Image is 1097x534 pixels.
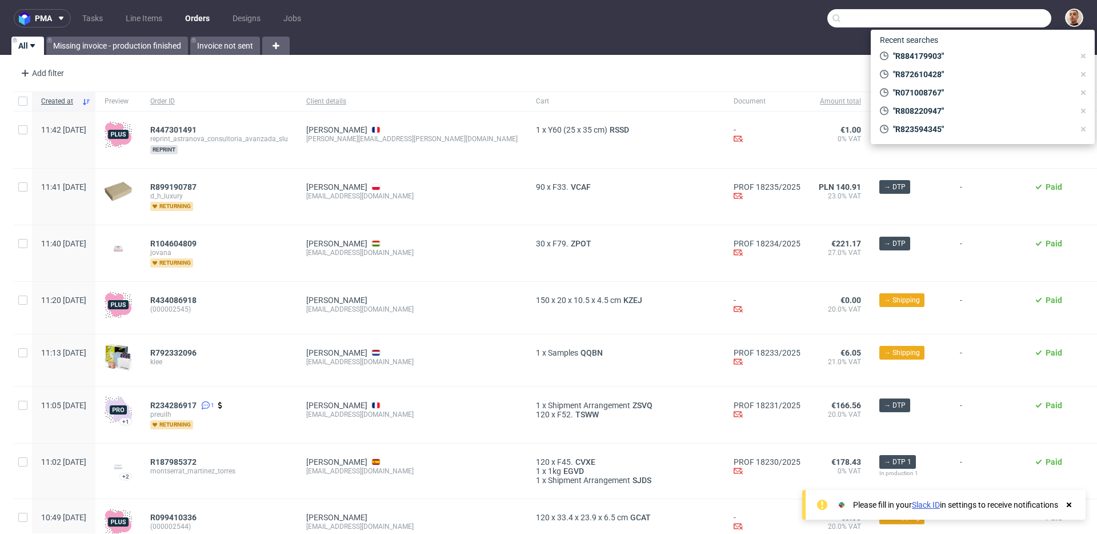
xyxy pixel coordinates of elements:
[536,401,541,410] span: 1
[150,513,199,522] a: R099410336
[536,457,550,467] span: 120
[884,295,920,305] span: → Shipping
[19,12,35,25] img: logo
[150,145,178,154] span: reprint
[840,125,861,134] span: €1.00
[178,9,217,27] a: Orders
[819,134,861,144] span: 0% VAT
[819,357,861,366] span: 21.0% VAT
[150,202,193,211] span: returning
[536,513,550,522] span: 120
[884,457,911,467] span: → DTP 1
[105,241,132,256] img: version_two_editor_design
[884,182,906,192] span: → DTP
[41,296,86,305] span: 11:20 [DATE]
[105,182,132,201] img: plain-eco.9b3ba858dad33fd82c36.png
[150,182,199,192] a: R899190787
[122,473,129,480] div: +2
[122,419,129,425] div: +1
[150,296,199,305] a: R434086918
[888,105,1074,117] span: "R808220947"
[831,401,861,410] span: €166.56
[875,31,943,49] span: Recent searches
[536,476,541,485] span: 1
[573,457,598,467] a: CVXE
[150,348,199,357] a: R792332096
[888,87,1074,98] span: "R071008767"
[836,499,847,511] img: Slack
[536,296,550,305] span: 150
[536,348,541,357] span: 1
[734,296,800,316] div: -
[536,348,715,357] div: x
[35,14,52,22] span: pma
[150,239,199,248] a: R104604809
[306,348,367,357] a: [PERSON_NAME]
[912,500,940,509] a: Slack ID
[630,401,655,410] a: ZSVQ
[536,401,715,410] div: x
[734,401,800,410] a: PROF 18231/2025
[41,125,86,134] span: 11:42 [DATE]
[1046,182,1062,192] span: Paid
[819,97,861,106] span: Amount total
[536,513,715,522] div: x
[1046,296,1062,305] span: Paid
[150,522,288,531] span: (000002544)
[734,125,800,145] div: -
[884,348,920,358] span: → Shipping
[734,457,800,467] a: PROF 18230/2025
[734,182,800,192] a: PROF 18235/2025
[568,182,593,192] span: VCAF
[306,410,518,419] div: [EMAIL_ADDRESS][DOMAIN_NAME]
[557,410,573,419] span: F52.
[211,401,214,410] span: 1
[150,467,288,476] span: montserrat_martinez_torres
[888,69,1074,80] span: "R872610428"
[105,459,132,475] img: version_two_editor_design
[277,9,308,27] a: Jobs
[536,97,715,106] span: Cart
[306,248,518,257] div: [EMAIL_ADDRESS][DOMAIN_NAME]
[960,401,1016,429] span: -
[119,9,169,27] a: Line Items
[150,401,197,410] span: R234286917
[819,467,861,476] span: 0% VAT
[105,396,132,424] img: pro-icon.017ec5509f39f3e742e3.png
[306,296,367,305] a: [PERSON_NAME]
[11,37,44,55] a: All
[960,182,1016,211] span: -
[41,97,77,106] span: Created at
[536,182,545,192] span: 90
[568,239,594,248] a: ZPOT
[150,97,288,106] span: Order ID
[306,182,367,192] a: [PERSON_NAME]
[557,513,628,522] span: 33.4 x 23.9 x 6.5 cm
[819,410,861,419] span: 20.0% VAT
[548,401,630,410] span: Shipment Arrangement
[607,125,631,134] a: RSSD
[150,125,197,134] span: R447301491
[150,134,288,144] span: reprint_astranova_consultoria_avanzada_slu
[888,50,1074,62] span: "R884179903"
[1046,401,1062,410] span: Paid
[884,238,906,249] span: → DTP
[879,469,942,478] div: In production 1
[630,476,654,485] a: SJDS
[578,348,605,357] a: QQBN
[150,258,193,268] span: returning
[150,248,288,257] span: jovana
[536,182,715,192] div: x
[548,476,630,485] span: Shipment Arrangement
[536,467,541,476] span: 1
[41,182,86,192] span: 11:41 [DATE]
[306,401,367,410] a: [PERSON_NAME]
[888,123,1074,135] span: "R823594345"
[150,305,288,314] span: (000002545)
[561,467,586,476] a: EGVD
[306,457,367,467] a: [PERSON_NAME]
